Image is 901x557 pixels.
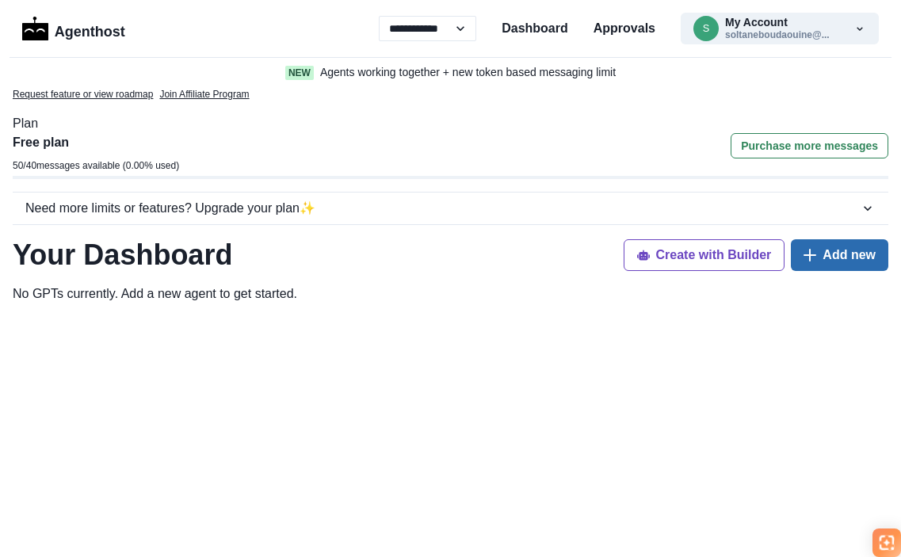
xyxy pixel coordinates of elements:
a: LogoAgenthost [22,15,125,43]
a: Approvals [594,19,655,38]
button: Add new [791,239,888,271]
button: Need more limits or features? Upgrade your plan✨ [13,193,888,224]
a: Dashboard [502,19,568,38]
button: soltaneboudaouine@gmail.comMy Accountsoltaneboudaouine@... [681,13,879,44]
a: Join Affiliate Program [159,87,249,101]
button: Create with Builder [624,239,785,271]
p: 50 / 40 messages available ( 0.00 % used) [13,158,179,173]
span: New [285,66,314,80]
p: No GPTs currently. Add a new agent to get started . [13,284,888,303]
p: Plan [13,114,888,133]
p: Free plan [13,133,179,152]
p: Agents working together + new token based messaging limit [320,64,616,81]
p: Agenthost [55,15,125,43]
a: NewAgents working together + new token based messaging limit [252,64,650,81]
a: Purchase more messages [731,133,888,176]
div: Need more limits or features? Upgrade your plan ✨ [25,199,860,218]
h1: Your Dashboard [13,238,232,272]
button: Purchase more messages [731,133,888,158]
img: Logo [22,17,48,40]
a: Request feature or view roadmap [13,87,153,101]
